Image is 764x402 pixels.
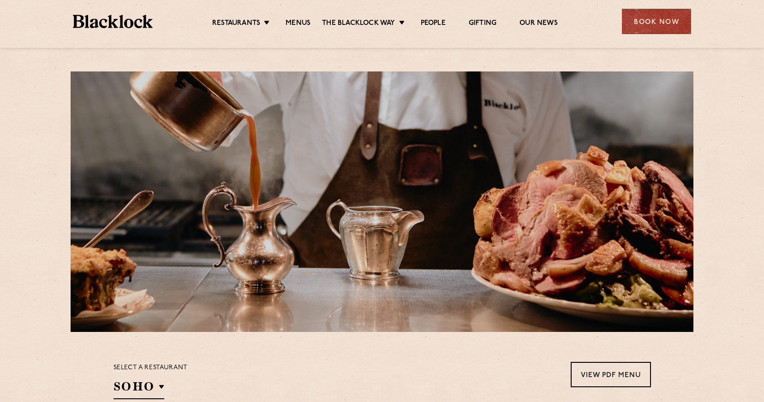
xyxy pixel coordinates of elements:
[622,9,691,34] div: Book Now
[322,19,395,29] a: The Blacklock Way
[571,362,651,387] a: View PDF Menu
[212,19,260,29] a: Restaurants
[519,19,558,29] a: Our News
[113,362,188,374] p: Select a restaurant
[73,15,153,28] img: BL_Textured_Logo-footer-cropped.svg
[286,19,310,29] a: Menus
[113,378,164,399] h2: SOHO
[421,19,446,29] a: People
[469,19,496,29] a: Gifting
